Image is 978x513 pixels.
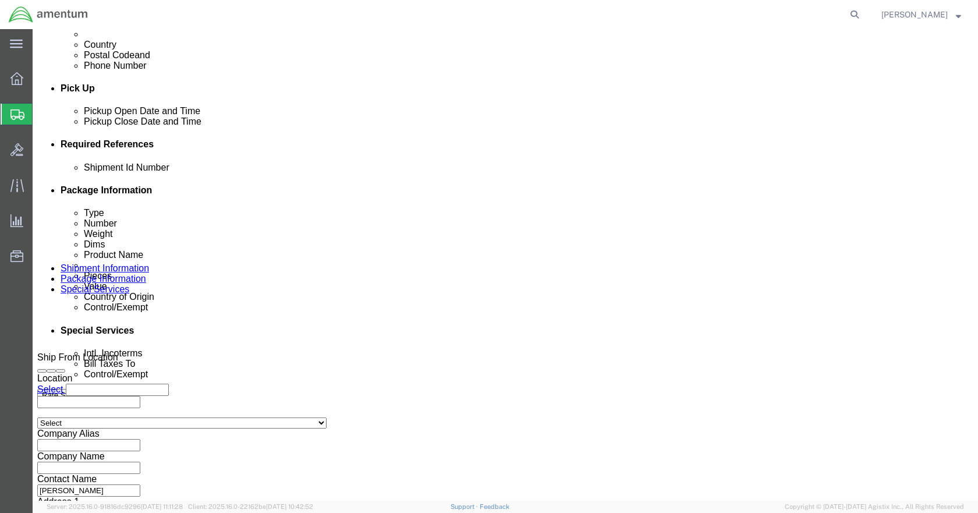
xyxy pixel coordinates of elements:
[881,8,948,21] span: William Glazer
[188,503,313,510] span: Client: 2025.16.0-22162be
[8,6,88,23] img: logo
[33,29,978,501] iframe: FS Legacy Container
[266,503,313,510] span: [DATE] 10:42:52
[480,503,509,510] a: Feedback
[451,503,480,510] a: Support
[47,503,183,510] span: Server: 2025.16.0-91816dc9296
[881,8,962,22] button: [PERSON_NAME]
[785,502,964,512] span: Copyright © [DATE]-[DATE] Agistix Inc., All Rights Reserved
[141,503,183,510] span: [DATE] 11:11:28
